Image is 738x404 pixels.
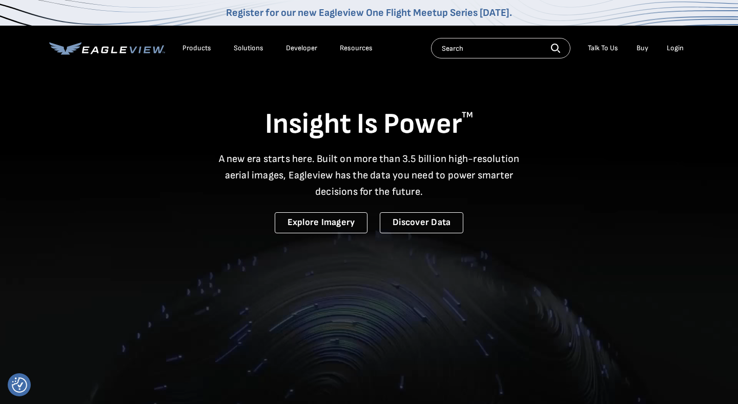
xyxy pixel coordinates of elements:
[226,7,512,19] a: Register for our new Eagleview One Flight Meetup Series [DATE].
[212,151,526,200] p: A new era starts here. Built on more than 3.5 billion high-resolution aerial images, Eagleview ha...
[637,44,648,53] a: Buy
[234,44,263,53] div: Solutions
[340,44,373,53] div: Resources
[462,110,473,120] sup: TM
[12,377,27,393] button: Consent Preferences
[286,44,317,53] a: Developer
[588,44,618,53] div: Talk To Us
[12,377,27,393] img: Revisit consent button
[380,212,463,233] a: Discover Data
[667,44,684,53] div: Login
[182,44,211,53] div: Products
[431,38,570,58] input: Search
[49,107,689,143] h1: Insight Is Power
[275,212,368,233] a: Explore Imagery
